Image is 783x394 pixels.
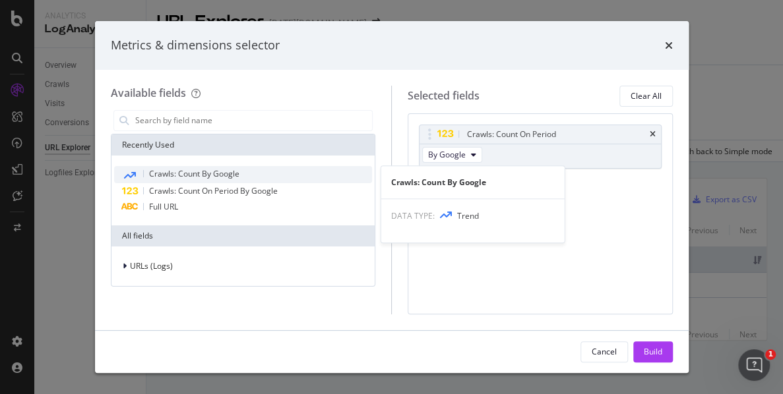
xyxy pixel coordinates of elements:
[422,147,482,163] button: By Google
[765,349,776,360] span: 1
[428,149,466,160] span: By Google
[149,168,239,179] span: Crawls: Count By Google
[592,346,617,357] div: Cancel
[134,111,373,130] input: Search by field name
[111,225,375,246] div: All fields
[665,37,673,54] div: times
[650,130,656,138] div: times
[633,341,673,362] button: Build
[631,90,662,101] div: Clear All
[130,260,173,271] span: URLs (Logs)
[580,341,628,362] button: Cancel
[95,21,689,373] div: modal
[457,210,479,221] span: Trend
[619,86,673,107] button: Clear All
[644,346,662,357] div: Build
[149,185,278,196] span: Crawls: Count On Period By Google
[111,134,375,155] div: Recently Used
[381,177,564,188] div: Crawls: Count By Google
[738,349,770,381] iframe: Intercom live chat
[111,37,280,54] div: Metrics & dimensions selector
[419,125,662,169] div: Crawls: Count On PeriodtimesBy Google
[408,88,480,103] div: Selected fields
[467,128,556,141] div: Crawls: Count On Period
[391,210,435,221] span: DATA TYPE:
[111,86,186,100] div: Available fields
[149,201,178,212] span: Full URL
